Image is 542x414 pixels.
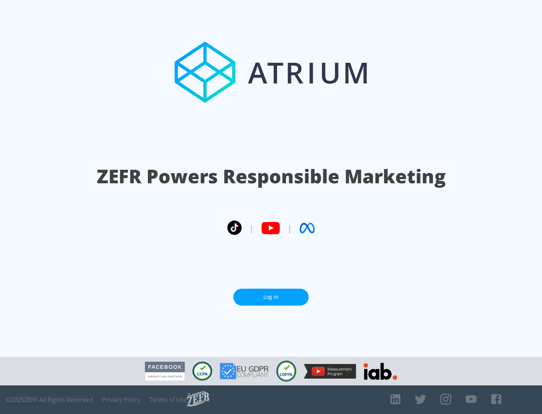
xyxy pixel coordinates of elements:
a: Privacy Policy [102,396,140,403]
img: YouTube Measurement Program [304,364,356,379]
img: GDPR Compliant [220,363,269,379]
img: CCPA Compliant [192,362,212,381]
a: Log In [233,289,309,306]
img: Facebook Marketing Partner [145,362,185,381]
img: COPPA Compliant [276,361,296,382]
span: | [288,222,292,234]
img: IAB [364,363,397,380]
h1: ZEFR Powers Responsible Marketing [97,163,446,189]
span: © 2025 ZEFR All Rights Reserved [6,396,93,403]
a: Terms of Use [149,396,187,403]
span: | [249,222,254,234]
